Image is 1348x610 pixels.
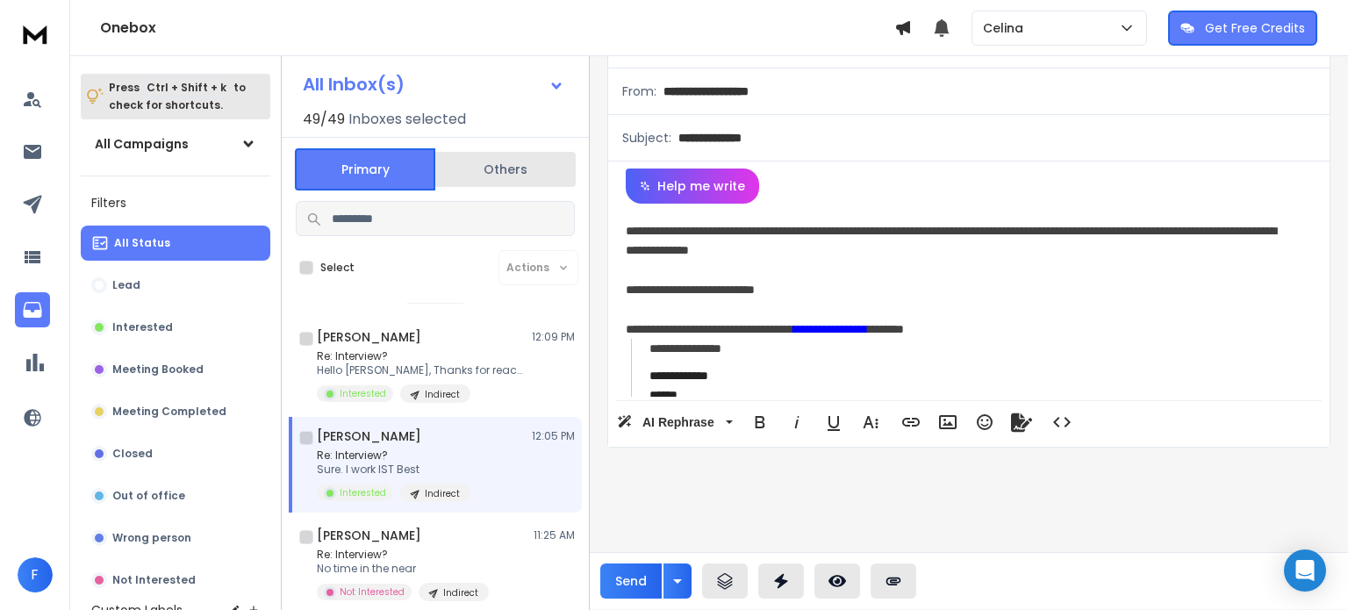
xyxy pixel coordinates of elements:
span: AI Rephrase [639,415,718,430]
p: Lead [112,278,140,292]
button: Underline (Ctrl+U) [817,405,850,440]
span: Ctrl + Shift + k [144,77,229,97]
div: Open Intercom Messenger [1284,549,1326,592]
button: Emoticons [968,405,1001,440]
p: Indirect [425,388,460,401]
h1: All Campaigns [95,135,189,153]
span: 49 / 49 [303,109,345,130]
p: Re: Interview? [317,548,489,562]
p: Sure. I work IST Best [317,463,470,477]
button: All Inbox(s) [289,67,578,102]
button: AI Rephrase [613,405,736,440]
button: Send [600,563,662,599]
h1: Onebox [100,18,894,39]
p: Indirect [425,487,460,500]
img: logo [18,18,53,50]
p: Celina [983,19,1030,37]
h1: [PERSON_NAME] [317,328,421,346]
p: Meeting Completed [112,405,226,419]
button: Out of office [81,478,270,513]
button: Interested [81,310,270,345]
p: Not Interested [112,573,196,587]
p: Re: Interview? [317,449,470,463]
p: Indirect [443,586,478,599]
p: Interested [112,320,173,334]
p: Wrong person [112,531,191,545]
button: Meeting Completed [81,394,270,429]
p: Re: Interview? [317,349,527,363]
button: Primary [295,148,435,190]
button: Get Free Credits [1168,11,1317,46]
p: Interested [340,387,386,400]
h1: All Inbox(s) [303,75,405,93]
h1: [PERSON_NAME] [317,527,421,544]
p: Press to check for shortcuts. [109,79,246,114]
p: Closed [112,447,153,461]
button: Bold (Ctrl+B) [743,405,777,440]
button: Wrong person [81,520,270,556]
button: Others [435,150,576,189]
h3: Inboxes selected [348,109,466,130]
button: Lead [81,268,270,303]
p: Subject: [622,129,671,147]
h3: Filters [81,190,270,215]
p: All Status [114,236,170,250]
p: 12:09 PM [532,330,575,344]
p: 11:25 AM [534,528,575,542]
p: Not Interested [340,585,405,599]
button: More Text [854,405,887,440]
p: Hello [PERSON_NAME], Thanks for reaching [317,363,527,377]
p: Interested [340,486,386,499]
p: Get Free Credits [1205,19,1305,37]
p: Meeting Booked [112,362,204,377]
p: From: [622,83,656,100]
button: Help me write [626,169,759,204]
button: Insert Link (Ctrl+K) [894,405,928,440]
h1: [PERSON_NAME] [317,427,421,445]
button: Not Interested [81,563,270,598]
button: F [18,557,53,592]
p: 12:05 PM [532,429,575,443]
button: All Campaigns [81,126,270,161]
button: Italic (Ctrl+I) [780,405,814,440]
p: No time in the near [317,562,489,576]
button: Meeting Booked [81,352,270,387]
button: Closed [81,436,270,471]
label: Select [320,261,355,275]
button: Signature [1005,405,1038,440]
button: Insert Image (Ctrl+P) [931,405,964,440]
p: Out of office [112,489,185,503]
button: All Status [81,226,270,261]
button: Code View [1045,405,1079,440]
